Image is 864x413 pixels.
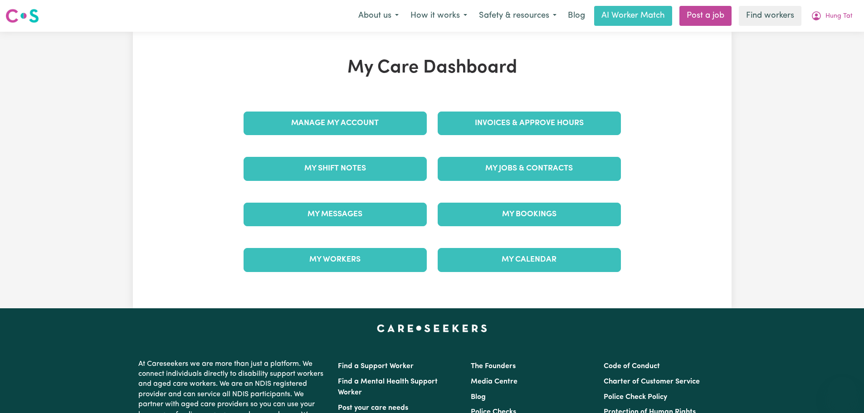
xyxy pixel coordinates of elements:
a: My Calendar [438,248,621,272]
a: My Jobs & Contracts [438,157,621,180]
img: Careseekers logo [5,8,39,24]
a: My Bookings [438,203,621,226]
a: AI Worker Match [594,6,672,26]
a: Find workers [739,6,801,26]
a: Blog [562,6,591,26]
a: Find a Support Worker [338,363,414,370]
a: Manage My Account [244,112,427,135]
a: Post a job [679,6,732,26]
a: My Messages [244,203,427,226]
a: The Founders [471,363,516,370]
a: Careseekers home page [377,325,487,332]
a: Blog [471,394,486,401]
button: Safety & resources [473,6,562,25]
a: Police Check Policy [604,394,667,401]
a: Invoices & Approve Hours [438,112,621,135]
button: My Account [805,6,859,25]
h1: My Care Dashboard [238,57,626,79]
button: How it works [405,6,473,25]
a: My Workers [244,248,427,272]
a: Charter of Customer Service [604,378,700,385]
a: Post your care needs [338,404,408,412]
iframe: Button to launch messaging window [828,377,857,406]
span: Hung Tat [825,11,853,21]
a: Find a Mental Health Support Worker [338,378,438,396]
a: My Shift Notes [244,157,427,180]
a: Code of Conduct [604,363,660,370]
a: Careseekers logo [5,5,39,26]
a: Media Centre [471,378,517,385]
button: About us [352,6,405,25]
